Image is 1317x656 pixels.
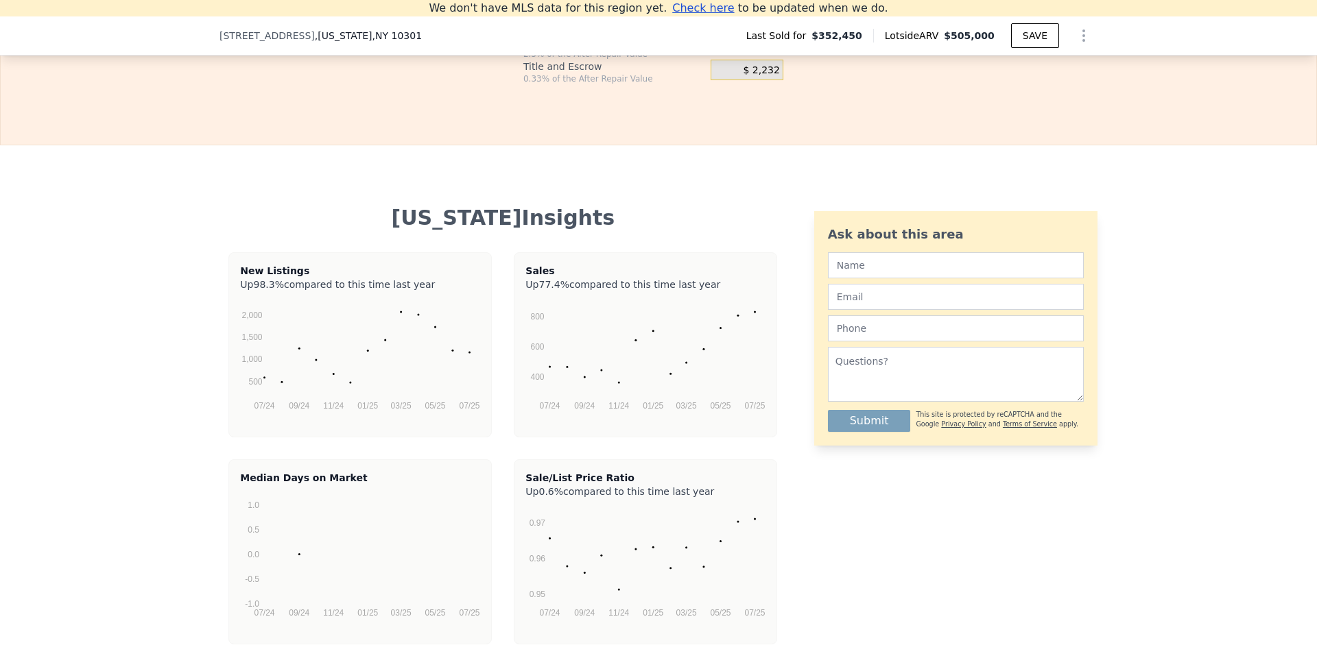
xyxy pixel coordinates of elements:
text: 0.96 [530,554,546,563]
input: Phone [828,315,1084,341]
svg: A chart. [525,294,766,431]
text: 09/24 [289,401,310,411]
text: 1,500 [242,332,263,342]
div: Up compared to this time last year [525,278,766,286]
button: SAVE [1011,23,1059,48]
span: , NY 10301 [372,30,422,41]
svg: A chart. [240,501,480,638]
text: 07/25 [460,401,480,411]
div: This site is protected by reCAPTCHA and the Google and apply. [916,410,1084,430]
a: Terms of Service [1003,420,1057,428]
span: [STREET_ADDRESS] [219,29,315,42]
svg: A chart. [525,501,766,638]
text: 09/24 [575,608,595,618]
span: $352,450 [811,29,862,42]
span: $ 2,232 [743,64,779,77]
input: Name [828,252,1084,278]
text: 07/24 [540,608,560,618]
div: New Listings [240,264,480,278]
div: Sale/List Price Ratio [525,471,766,485]
button: Submit [828,410,911,432]
div: [US_STATE] Insights [230,206,776,230]
a: Privacy Policy [941,420,986,428]
text: 0.0 [248,550,260,559]
text: 1.0 [248,500,260,510]
text: 500 [249,377,263,387]
text: 09/24 [289,608,310,618]
text: 03/25 [391,401,412,411]
div: 0.33% of the After Repair Value [523,73,705,84]
div: Sales [525,264,766,278]
text: 05/25 [425,608,446,618]
text: 0.5 [248,525,260,535]
text: 05/25 [425,401,446,411]
text: 01/25 [358,401,379,411]
div: Up compared to this time last year [525,485,766,493]
text: 07/24 [254,401,275,411]
text: 07/25 [745,401,766,411]
text: 01/25 [643,401,664,411]
text: -1.0 [246,599,260,609]
span: Lotside ARV [885,29,944,42]
text: 07/25 [460,608,480,618]
text: 1,000 [242,354,263,364]
text: 05/25 [711,608,731,618]
svg: A chart. [240,294,480,431]
text: 2,000 [242,311,263,320]
text: 11/24 [324,608,344,618]
span: 98.3% [253,279,283,290]
text: 07/25 [745,608,766,618]
text: 0.95 [530,590,546,599]
text: 07/24 [540,401,560,411]
div: Median Days on Market [240,471,480,485]
text: 11/24 [609,401,630,411]
text: 09/24 [575,401,595,411]
text: 11/24 [324,401,344,411]
text: 600 [531,342,545,352]
text: 0.97 [530,518,546,528]
text: 400 [531,372,545,382]
span: Check here [672,1,734,14]
span: 0.6% [538,486,563,497]
span: , [US_STATE] [315,29,422,42]
text: 01/25 [358,608,379,618]
text: 11/24 [609,608,630,618]
text: 05/25 [711,401,731,411]
text: 03/25 [391,608,412,618]
text: -0.5 [246,574,260,584]
text: 800 [531,312,545,321]
div: Title and Escrow [523,60,705,73]
div: Ask about this area [828,225,1084,244]
span: 77.4% [538,279,569,290]
div: Up compared to this time last year [240,278,480,286]
button: Show Options [1070,22,1097,49]
span: Last Sold for [746,29,812,42]
input: Email [828,284,1084,310]
text: 03/25 [676,401,697,411]
text: 01/25 [643,608,664,618]
text: 07/24 [254,608,275,618]
text: 03/25 [676,608,697,618]
span: $505,000 [944,30,995,41]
